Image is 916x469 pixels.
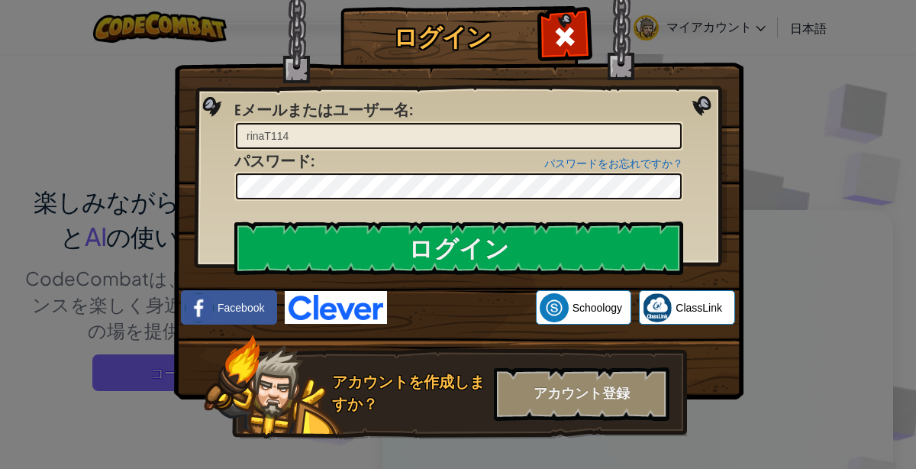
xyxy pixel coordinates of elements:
[218,300,264,315] span: Facebook
[572,300,622,315] span: Schoology
[285,291,387,324] img: clever-logo-blue.png
[234,150,311,171] span: パスワード
[185,293,214,322] img: facebook_small.png
[344,24,539,50] h1: ログイン
[494,367,669,421] div: アカウント登録
[234,99,413,121] label: :
[540,293,569,322] img: schoology.png
[544,157,683,170] a: パスワードをお忘れですか？
[234,222,683,275] input: ログイン
[676,300,722,315] span: ClassLink
[234,150,314,173] label: :
[387,291,536,325] iframe: [Googleでログイン]ボタン
[643,293,672,322] img: classlink-logo-small.png
[332,371,485,415] div: アカウントを作成しますか？
[234,99,409,120] span: Eメールまたはユーザー名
